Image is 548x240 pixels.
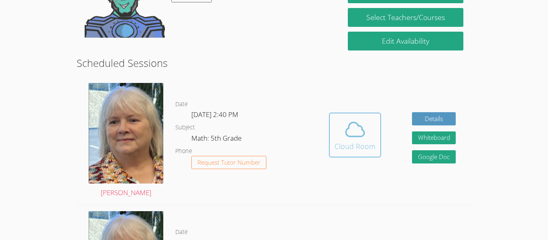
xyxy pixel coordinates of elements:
a: Edit Availability [348,32,463,50]
button: Cloud Room [329,113,381,157]
div: Cloud Room [335,141,375,152]
dt: Date [175,99,188,109]
dt: Subject [175,123,195,133]
dd: Math: 5th Grade [191,133,243,146]
img: Screen%20Shot%202022-10-08%20at%202.27.06%20PM.png [89,83,163,184]
dt: Date [175,227,188,237]
span: [DATE] 2:40 PM [191,110,238,119]
button: Whiteboard [412,131,456,145]
button: Request Tutor Number [191,156,266,169]
span: Request Tutor Number [197,159,260,165]
a: Select Teachers/Courses [348,8,463,27]
a: Details [412,112,456,125]
h2: Scheduled Sessions [77,55,471,71]
a: Google Doc [412,150,456,163]
dt: Phone [175,146,192,156]
a: [PERSON_NAME] [89,83,163,199]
